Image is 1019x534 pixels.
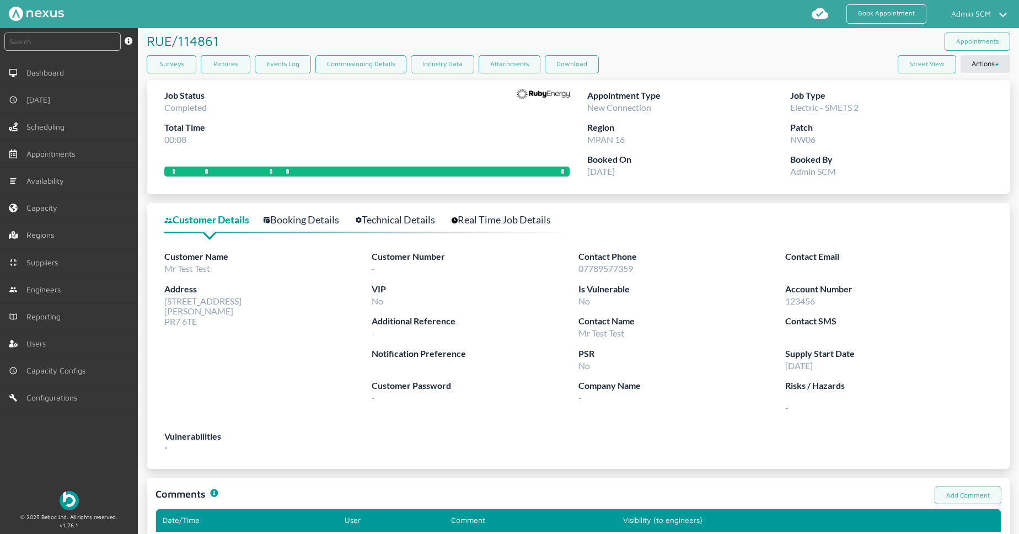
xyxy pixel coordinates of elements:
button: Download [545,55,599,73]
label: Job Type [790,89,993,103]
a: Pictures [201,55,250,73]
label: Is Vulnerable [578,282,785,296]
img: md-time.svg [9,95,18,104]
a: Booking Details [264,212,351,228]
a: Events Log [255,55,311,73]
span: - [372,392,375,403]
label: VIP [372,282,578,296]
input: Search by: Ref, PostCode, MPAN, MPRN, Account, Customer [4,33,121,51]
label: Vulnerabilities [164,430,993,444]
span: Engineers [26,285,65,294]
label: Booked By [790,153,993,167]
a: Surveys [147,55,196,73]
span: MPAN 16 [587,134,625,145]
span: No [578,360,590,371]
span: No [372,296,383,306]
span: New Connection [587,102,651,113]
span: Appointments [26,149,79,158]
img: md-contract.svg [9,258,18,267]
label: Customer Name [164,250,372,264]
label: Job Status [164,89,207,103]
span: Completed [164,102,207,113]
span: 123456 [785,296,815,306]
label: Contact Phone [578,250,785,264]
img: Beboc Logo [60,491,79,510]
img: md-build.svg [9,393,18,402]
span: Suppliers [26,258,62,267]
img: regions.left-menu.svg [9,231,18,239]
img: user-left-menu.svg [9,339,18,348]
span: [DATE] [26,95,55,104]
span: Regions [26,231,58,239]
span: Electric - SMETS 2 [790,102,859,113]
label: Customer Password [372,379,578,393]
label: Contact Email [785,250,992,264]
label: Contact SMS [785,314,992,328]
img: Nexus [9,7,64,21]
span: 00:08 [164,134,186,145]
label: Customer Number [372,250,578,264]
a: Industry Data [411,55,474,73]
label: Patch [790,121,993,135]
span: Dashboard [26,68,68,77]
th: User [338,509,444,531]
img: scheduling-left-menu.svg [9,122,18,131]
span: [DATE] [587,166,615,177]
img: appointments-left-menu.svg [9,149,18,158]
span: - [578,392,582,403]
span: Users [26,339,50,348]
th: Visibility (to engineers) [616,509,953,531]
label: Notification Preference [372,347,578,361]
label: Region [587,121,790,135]
label: Supply Start Date [785,347,992,361]
img: md-people.svg [9,285,18,294]
h1: RUE/114861 ️️️ [147,28,223,54]
button: Street View [898,55,956,73]
a: Real Time Job Details [452,212,563,228]
label: Risks / Hazards [785,379,992,393]
img: md-cloud-done.svg [811,4,829,22]
th: Date/Time [156,509,338,531]
label: Total Time [164,121,207,135]
span: Reporting [26,312,65,321]
a: Book Appointment [846,4,926,24]
img: md-book.svg [9,312,18,321]
button: Actions [961,55,1010,73]
span: Mr Test Test [578,328,624,338]
a: Add Comment [935,487,1001,505]
span: - [372,328,375,338]
div: - [164,430,993,460]
a: Customer Details [164,212,261,228]
span: Admin SCM [790,166,836,177]
th: Comment [444,509,616,531]
span: Configurations [26,393,82,402]
span: Mr Test Test [164,263,210,274]
label: PSR [578,347,785,361]
img: md-desktop.svg [9,68,18,77]
span: Capacity Configs [26,366,90,375]
h1: Comments [155,487,206,501]
label: Appointment Type [587,89,790,103]
img: md-time.svg [9,366,18,375]
label: Additional Reference [372,314,578,328]
span: 07789577359 [578,263,633,274]
a: Appointments [945,33,1010,51]
span: [STREET_ADDRESS] [PERSON_NAME] PR7 6TE [164,296,242,327]
span: NW06 [790,134,816,145]
img: md-list.svg [9,177,18,185]
a: Technical Details [356,212,447,228]
span: Availability [26,177,68,185]
span: No [578,296,590,306]
label: Contact Name [578,314,785,328]
label: Address [164,282,372,296]
label: Account Number [785,282,992,296]
img: capacity-left-menu.svg [9,204,18,212]
span: - [785,393,992,413]
label: Booked On [587,153,790,167]
a: Commissioning Details [315,55,406,73]
span: - [372,263,375,274]
a: Attachments [479,55,540,73]
span: [DATE] [785,360,813,371]
img: Supplier Logo [517,89,570,100]
span: Capacity [26,204,62,212]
